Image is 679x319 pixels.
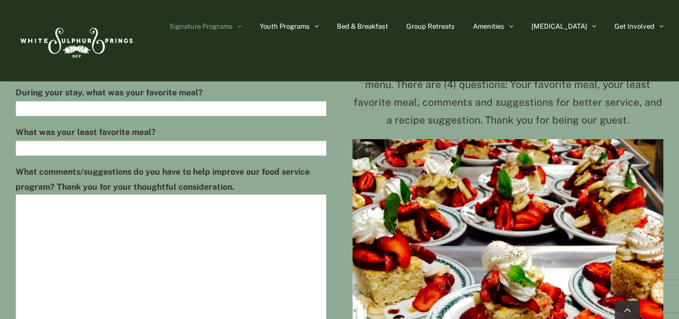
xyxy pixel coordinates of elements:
label: What was your least favorite meal? [16,125,156,140]
label: What comments/suggestions do you have to help improve our food service program? Thank you for you... [16,164,326,195]
label: During your stay, what was your favorite meal? [16,85,203,100]
span: Bed & Breakfast [337,23,388,30]
span: Get Involved [614,23,654,30]
span: Group Retreats [406,23,455,30]
span: Signature Programs [169,23,233,30]
img: White Sulphur Springs Logo [16,16,136,65]
span: Amenities [473,23,504,30]
span: Youth Programs [260,23,310,30]
span: [MEDICAL_DATA] [531,23,587,30]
